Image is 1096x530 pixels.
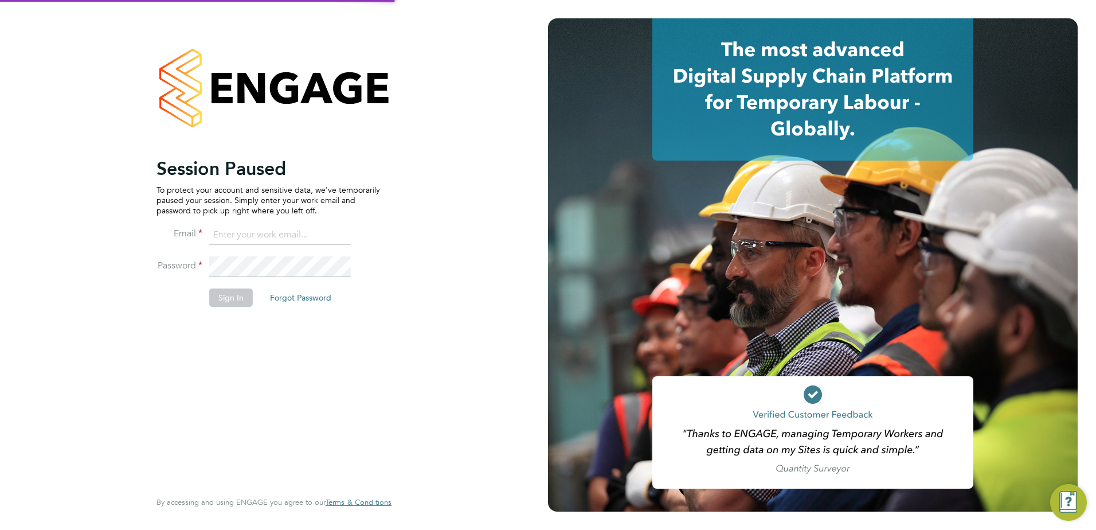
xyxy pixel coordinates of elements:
label: Password [156,260,202,272]
input: Enter your work email... [209,225,351,245]
p: To protect your account and sensitive data, we've temporarily paused your session. Simply enter y... [156,185,380,216]
a: Terms & Conditions [326,498,392,507]
button: Forgot Password [261,289,340,307]
span: By accessing and using ENGAGE you agree to our [156,497,392,507]
h2: Session Paused [156,157,380,180]
label: Email [156,228,202,240]
button: Engage Resource Center [1050,484,1087,521]
button: Sign In [209,289,253,307]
